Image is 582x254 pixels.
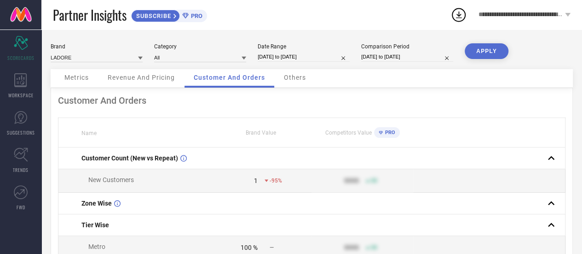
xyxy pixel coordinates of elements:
input: Select comparison period [361,52,453,62]
span: Others [284,74,306,81]
span: Customer And Orders [194,74,265,81]
div: Comparison Period [361,43,453,50]
span: PRO [189,12,202,19]
span: WORKSPACE [8,92,34,99]
div: 100 % [241,244,258,251]
button: APPLY [465,43,508,59]
div: Customer And Orders [58,95,565,106]
div: 9999 [344,177,359,184]
span: -95% [270,177,282,184]
span: Competitors Value [325,130,372,136]
input: Select date range [258,52,350,62]
div: 1 [254,177,258,184]
span: SUGGESTIONS [7,129,35,136]
span: Tier Wise [81,221,109,229]
span: Partner Insights [53,6,127,24]
span: SUBSCRIBE [132,12,173,19]
span: Zone Wise [81,200,112,207]
a: SUBSCRIBEPRO [131,7,207,22]
span: Metrics [64,74,89,81]
span: Name [81,130,97,136]
span: Revenue And Pricing [108,74,175,81]
span: TRENDS [13,166,29,173]
div: Brand [51,43,143,50]
span: Brand Value [246,130,276,136]
span: Metro [88,243,105,250]
span: SCORECARDS [7,54,35,61]
span: 50 [371,177,377,184]
div: Category [154,43,246,50]
span: PRO [383,130,395,136]
div: Date Range [258,43,350,50]
span: 50 [371,244,377,251]
span: — [270,244,274,251]
span: Customer Count (New vs Repeat) [81,154,178,162]
div: Open download list [450,6,467,23]
div: 9999 [344,244,359,251]
span: New Customers [88,176,134,183]
span: FWD [17,204,25,211]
